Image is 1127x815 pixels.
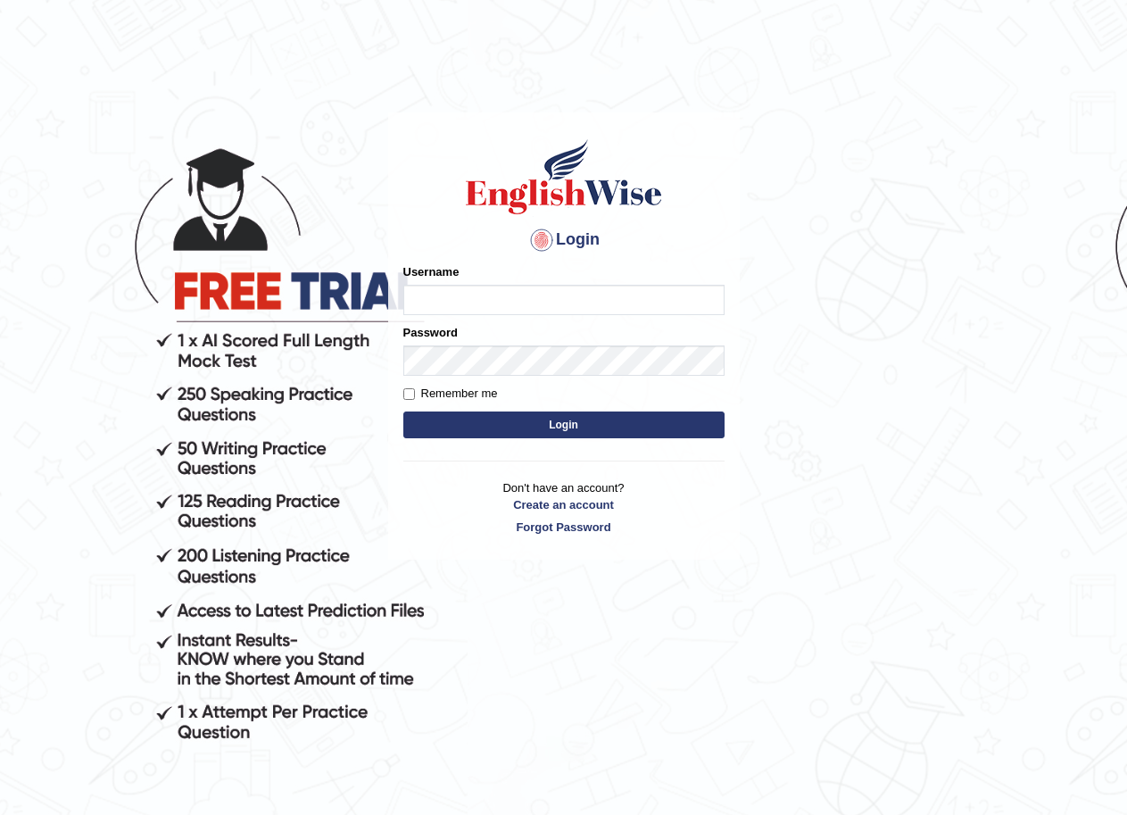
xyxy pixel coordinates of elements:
[403,388,415,400] input: Remember me
[403,226,725,254] h4: Login
[403,519,725,536] a: Forgot Password
[403,385,498,403] label: Remember me
[403,263,460,280] label: Username
[403,496,725,513] a: Create an account
[403,479,725,535] p: Don't have an account?
[403,412,725,438] button: Login
[403,324,458,341] label: Password
[462,137,666,217] img: Logo of English Wise sign in for intelligent practice with AI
